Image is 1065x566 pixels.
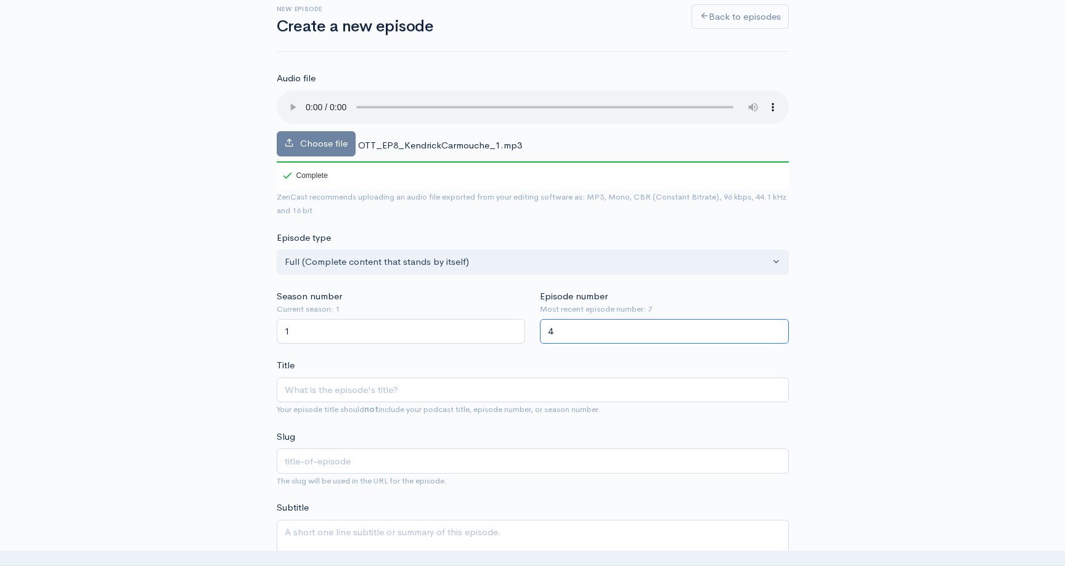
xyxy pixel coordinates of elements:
button: Full (Complete content that stands by itself) [277,249,789,275]
input: What is the episode's title? [277,378,789,403]
small: The slug will be used in the URL for the episode. [277,475,447,486]
h1: Create a new episode [277,18,677,36]
small: ZenCast recommends uploading an audio file exported from your editing software as: MP3, Mono, CBR... [277,192,786,216]
input: Enter episode number [540,319,789,344]
label: Season number [277,289,342,304]
small: Most recent episode number: 7 [540,303,789,315]
span: OTT_EP8_KendrickCarmouche_1.mp3 [358,139,522,151]
label: Episode number [540,289,608,304]
a: Back to episodes [692,4,789,30]
div: Complete [283,172,328,179]
div: 100% [277,161,789,163]
h6: New episode [277,6,677,12]
label: Audio file [277,71,316,86]
small: Your episode title should include your podcast title, episode number, or season number. [277,404,601,414]
input: Enter season number for this episode [277,319,526,344]
input: title-of-episode [277,448,789,474]
small: Current season: 1 [277,303,526,315]
label: Subtitle [277,501,309,515]
span: Choose file [300,137,348,149]
strong: not [364,404,378,414]
label: Slug [277,430,295,444]
div: Full (Complete content that stands by itself) [285,255,770,269]
div: Complete [277,161,330,190]
label: Episode type [277,231,331,245]
label: Title [277,358,295,373]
